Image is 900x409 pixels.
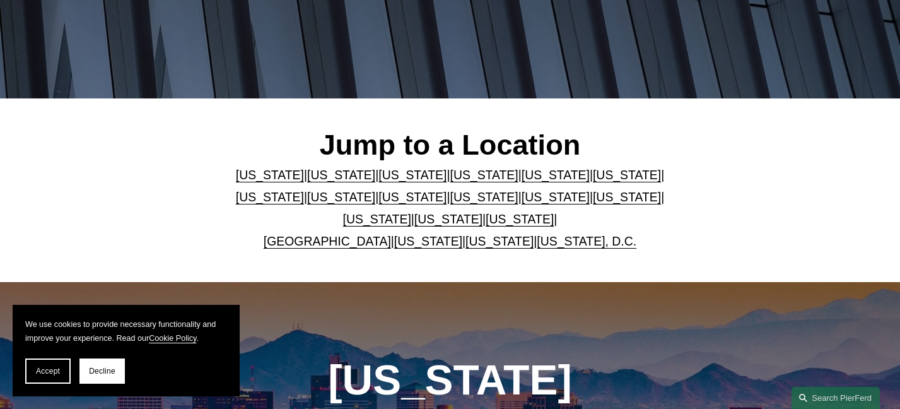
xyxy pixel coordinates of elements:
[450,168,518,182] a: [US_STATE]
[36,367,60,376] span: Accept
[465,234,534,248] a: [US_STATE]
[25,359,71,384] button: Accept
[792,387,880,409] a: Search this site
[593,168,661,182] a: [US_STATE]
[414,212,482,226] a: [US_STATE]
[149,334,196,343] a: Cookie Policy
[89,367,115,376] span: Decline
[307,168,375,182] a: [US_STATE]
[378,168,447,182] a: [US_STATE]
[394,234,462,248] a: [US_STATE]
[79,359,125,384] button: Decline
[13,305,240,396] section: Cookie banner
[274,355,626,404] h1: [US_STATE]
[203,128,697,163] h2: Jump to a Location
[236,190,304,204] a: [US_STATE]
[593,190,661,204] a: [US_STATE]
[343,212,411,226] a: [US_STATE]
[25,317,227,346] p: We use cookies to provide necessary functionality and improve your experience. Read our .
[486,212,554,226] a: [US_STATE]
[307,190,375,204] a: [US_STATE]
[450,190,518,204] a: [US_STATE]
[378,190,447,204] a: [US_STATE]
[264,234,391,248] a: [GEOGRAPHIC_DATA]
[522,190,590,204] a: [US_STATE]
[203,164,697,252] p: | | | | | | | | | | | | | | | | | |
[537,234,636,248] a: [US_STATE], D.C.
[522,168,590,182] a: [US_STATE]
[236,168,304,182] a: [US_STATE]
